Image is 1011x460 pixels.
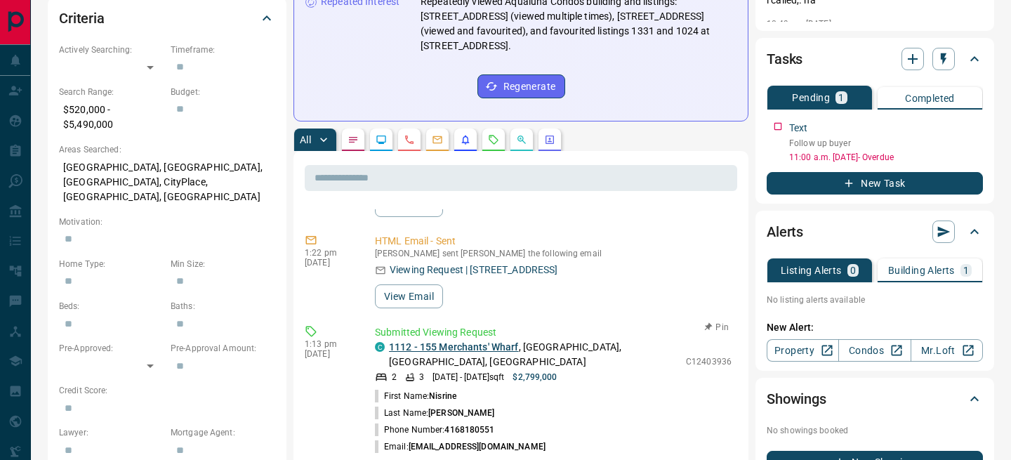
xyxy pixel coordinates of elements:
p: Text [789,121,808,136]
div: Alerts [767,215,983,249]
p: [DATE] [305,349,354,359]
a: 1112 - 155 Merchants' Wharf [389,341,519,353]
p: Timeframe: [171,44,275,56]
p: 10:49 am [DATE] [767,19,831,29]
p: Submitted Viewing Request [375,325,732,340]
svg: Agent Actions [544,134,555,145]
p: Areas Searched: [59,143,275,156]
p: $520,000 - $5,490,000 [59,98,164,136]
button: View Email [375,284,443,308]
p: Pending [792,93,830,103]
p: 1 [838,93,844,103]
p: Search Range: [59,86,164,98]
button: Pin [696,321,737,334]
p: Mortgage Agent: [171,426,275,439]
p: $2,799,000 [513,371,557,383]
p: 2 [392,371,397,383]
p: Baths: [171,300,275,313]
p: First Name: [375,390,456,402]
div: Showings [767,382,983,416]
div: condos.ca [375,342,385,352]
svg: Lead Browsing Activity [376,134,387,145]
p: Follow up buyer [789,137,983,150]
p: Lawyer: [59,426,164,439]
a: Condos [838,339,911,362]
svg: Opportunities [516,134,527,145]
p: Beds: [59,300,164,313]
h2: Showings [767,388,826,410]
div: Criteria [59,1,275,35]
span: Nisrine [429,391,456,401]
h2: Alerts [767,221,803,243]
p: 11:00 a.m. [DATE] - Overdue [789,151,983,164]
p: Building Alerts [888,265,955,275]
p: [DATE] [305,258,354,268]
p: 1:22 pm [305,248,354,258]
p: Email: [375,440,546,453]
p: Pre-Approved: [59,342,164,355]
svg: Notes [348,134,359,145]
p: [DATE] - [DATE] sqft [432,371,504,383]
svg: Requests [488,134,499,145]
p: Budget: [171,86,275,98]
p: Home Type: [59,258,164,270]
p: Listing Alerts [781,265,842,275]
p: Viewing Request | [STREET_ADDRESS] [390,263,557,277]
p: Last Name: [375,407,495,419]
button: New Task [767,172,983,195]
h2: Tasks [767,48,802,70]
p: HTML Email - Sent [375,234,732,249]
p: Actively Searching: [59,44,164,56]
p: No listing alerts available [767,294,983,306]
p: 1:13 pm [305,339,354,349]
p: 1 [963,265,969,275]
p: Pre-Approval Amount: [171,342,275,355]
h2: Criteria [59,7,105,29]
svg: Emails [432,134,443,145]
button: Regenerate [477,74,565,98]
p: No showings booked [767,424,983,437]
span: [EMAIL_ADDRESS][DOMAIN_NAME] [409,442,546,452]
p: [PERSON_NAME] sent [PERSON_NAME] the following email [375,249,732,258]
p: New Alert: [767,320,983,335]
a: Property [767,339,839,362]
p: Motivation: [59,216,275,228]
p: All [300,135,311,145]
p: Completed [905,93,955,103]
p: 3 [419,371,424,383]
span: 4168180551 [444,425,494,435]
p: 0 [850,265,856,275]
svg: Listing Alerts [460,134,471,145]
span: [PERSON_NAME] [428,408,494,418]
p: Phone Number: [375,423,495,436]
p: C12403936 [686,355,732,368]
p: , [GEOGRAPHIC_DATA], [GEOGRAPHIC_DATA], [GEOGRAPHIC_DATA] [389,340,679,369]
p: [GEOGRAPHIC_DATA], [GEOGRAPHIC_DATA], [GEOGRAPHIC_DATA], CityPlace, [GEOGRAPHIC_DATA], [GEOGRAPHI... [59,156,275,209]
p: Credit Score: [59,384,275,397]
p: Min Size: [171,258,275,270]
div: Tasks [767,42,983,76]
svg: Calls [404,134,415,145]
a: Mr.Loft [911,339,983,362]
